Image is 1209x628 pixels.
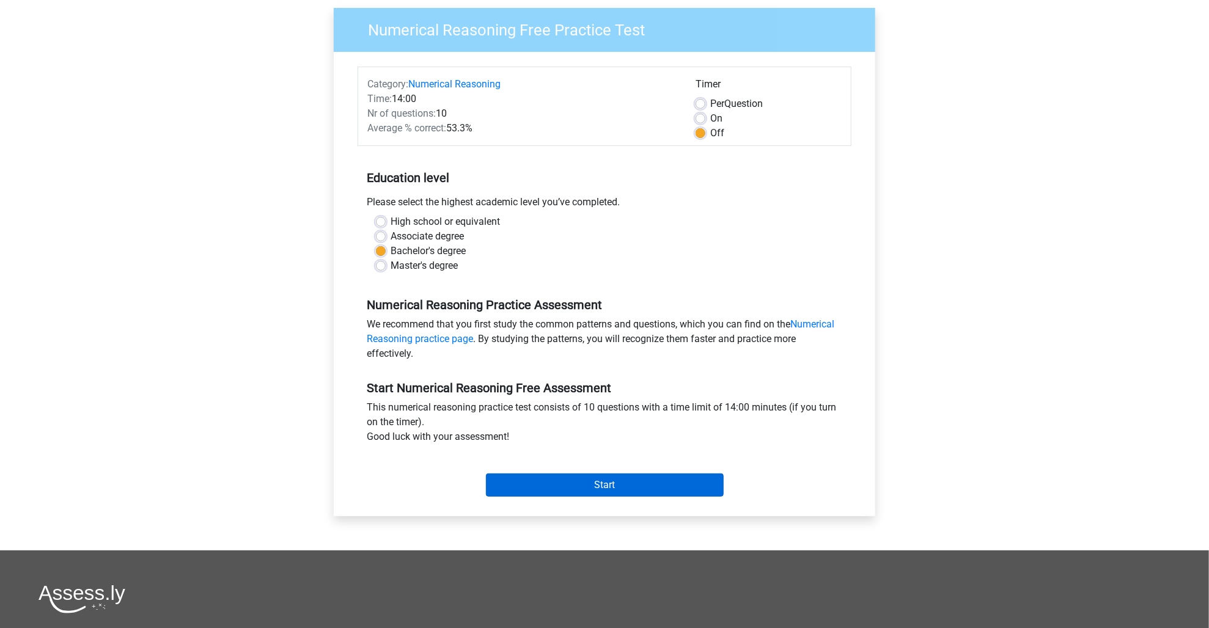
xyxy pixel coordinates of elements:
[358,317,851,366] div: We recommend that you first study the common patterns and questions, which you can find on the . ...
[696,77,842,97] div: Timer
[39,585,125,613] img: Assessly logo
[391,258,458,273] label: Master's degree
[391,244,466,258] label: Bachelor's degree
[358,121,686,136] div: 53.3%
[391,214,500,229] label: High school or equivalent
[367,93,392,104] span: Time:
[367,78,408,90] span: Category:
[391,229,464,244] label: Associate degree
[358,195,851,214] div: Please select the highest academic level you’ve completed.
[358,400,851,449] div: This numerical reasoning practice test consists of 10 questions with a time limit of 14:00 minute...
[367,166,842,190] h5: Education level
[367,298,842,312] h5: Numerical Reasoning Practice Assessment
[710,98,724,109] span: Per
[353,16,866,40] h3: Numerical Reasoning Free Practice Test
[367,122,446,134] span: Average % correct:
[710,97,763,111] label: Question
[358,92,686,106] div: 14:00
[710,126,724,141] label: Off
[408,78,501,90] a: Numerical Reasoning
[358,106,686,121] div: 10
[710,111,722,126] label: On
[486,473,724,497] input: Start
[367,381,842,395] h5: Start Numerical Reasoning Free Assessment
[367,108,436,119] span: Nr of questions:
